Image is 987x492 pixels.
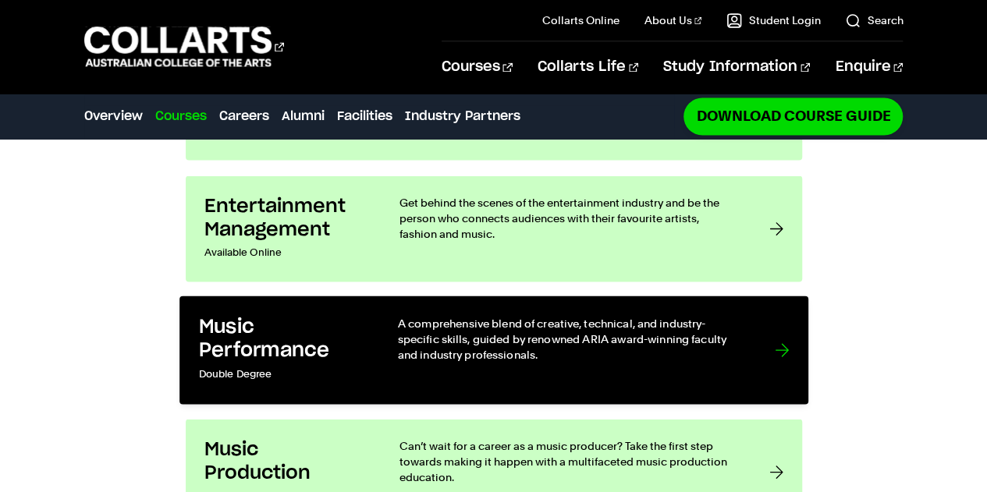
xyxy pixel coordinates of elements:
[186,175,802,281] a: Entertainment Management Available Online Get behind the scenes of the entertainment industry and...
[337,107,392,126] a: Facilities
[644,12,702,28] a: About Us
[405,107,520,126] a: Industry Partners
[845,12,903,28] a: Search
[542,12,620,28] a: Collarts Online
[399,437,738,484] p: Can’t wait for a career as a music producer? Take the first step towards making it happen with a ...
[683,97,903,134] a: Download Course Guide
[84,107,143,126] a: Overview
[155,107,207,126] a: Courses
[204,241,368,263] p: Available Online
[442,41,513,93] a: Courses
[282,107,325,126] a: Alumni
[663,41,810,93] a: Study Information
[397,315,743,363] p: A comprehensive blend of creative, technical, and industry-specific skills, guided by renowned AR...
[198,363,365,385] p: Double Degree
[726,12,820,28] a: Student Login
[179,296,808,405] a: Music Performance Double Degree A comprehensive blend of creative, technical, and industry-specif...
[204,194,368,241] h3: Entertainment Management
[198,315,365,363] h3: Music Performance
[538,41,638,93] a: Collarts Life
[399,194,738,241] p: Get behind the scenes of the entertainment industry and be the person who connects audiences with...
[84,24,284,69] div: Go to homepage
[835,41,903,93] a: Enquire
[219,107,269,126] a: Careers
[204,437,368,484] h3: Music Production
